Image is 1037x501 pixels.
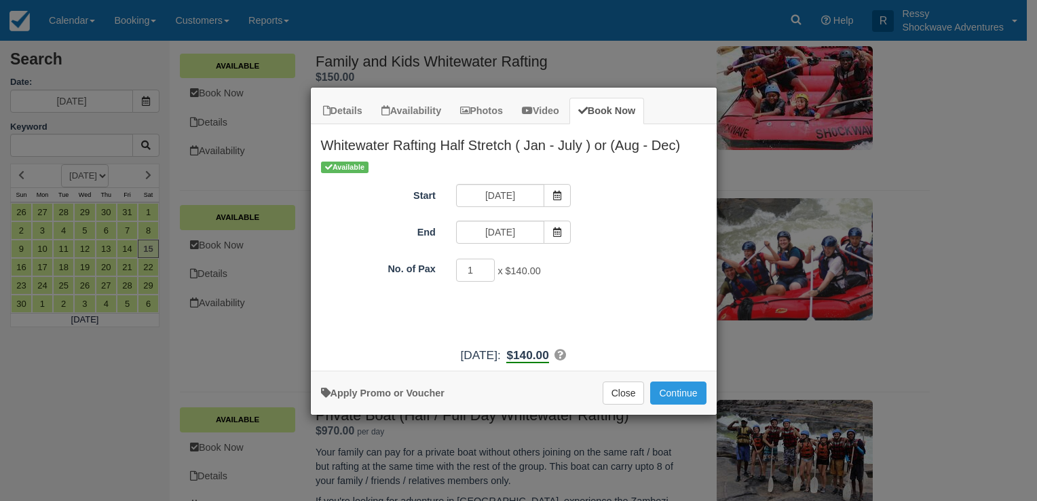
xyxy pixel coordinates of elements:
a: Photos [451,98,512,124]
div: : [311,347,717,364]
label: Start [311,184,446,203]
a: Video [513,98,568,124]
button: Close [603,382,645,405]
a: Book Now [569,98,644,124]
a: Apply Voucher [321,388,445,398]
input: No. of Pax [456,259,495,282]
span: Available [321,162,369,173]
label: End [311,221,446,240]
span: [DATE] [461,348,497,362]
button: Add to Booking [650,382,706,405]
span: x $140.00 [497,265,540,276]
a: Details [314,98,371,124]
b: $140.00 [506,348,548,363]
div: Item Modal [311,124,717,364]
h2: Whitewater Rafting Half Stretch ( Jan - July ) or (Aug - Dec) [311,124,717,160]
label: No. of Pax [311,257,446,276]
a: Availability [373,98,450,124]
